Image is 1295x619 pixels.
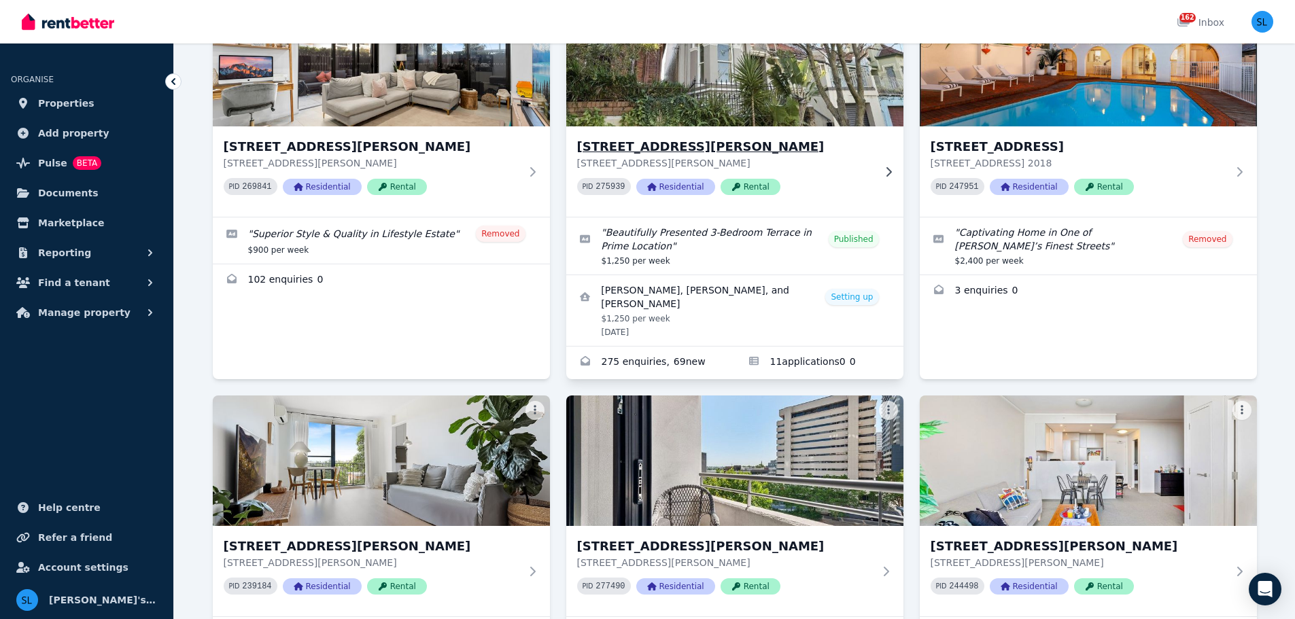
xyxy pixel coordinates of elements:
span: Marketplace [38,215,104,231]
h3: [STREET_ADDRESS] [931,137,1227,156]
small: PID [583,183,593,190]
span: ORGANISE [11,75,54,84]
span: Rental [721,179,780,195]
span: Properties [38,95,94,111]
code: 269841 [242,182,271,192]
a: Enquiries for 38 Trevilyan Avenue, Rosebery [920,275,1257,308]
p: [STREET_ADDRESS][PERSON_NAME] [931,556,1227,569]
a: PulseBETA [11,149,162,177]
a: Properties [11,90,162,117]
a: Edit listing: Captivating Home in One of Rosebery’s Finest Streets [920,217,1257,275]
small: PID [936,183,947,190]
span: Account settings [38,559,128,576]
div: Open Intercom Messenger [1249,573,1281,605]
code: 244498 [949,582,978,591]
img: 314/1 Sergeants Lane, St Leonards [566,395,903,526]
button: More options [1232,401,1251,420]
code: 247951 [949,182,978,192]
small: PID [229,183,240,190]
h3: [STREET_ADDRESS][PERSON_NAME] [577,137,874,156]
a: 601/1 Bruce Bennetts Place, Maroubra[STREET_ADDRESS][PERSON_NAME][STREET_ADDRESS][PERSON_NAME]PID... [920,395,1257,616]
a: Edit listing: Superior Style & Quality in Lifestyle Estate [213,217,550,264]
span: Residential [283,578,362,595]
h3: [STREET_ADDRESS][PERSON_NAME] [931,537,1227,556]
span: Rental [1074,578,1134,595]
span: Refer a friend [38,529,112,546]
a: Refer a friend [11,524,162,551]
a: Enquiries for 32 Birrell Street, Bondi Junction [566,347,735,379]
span: Help centre [38,499,101,516]
span: Residential [990,578,1069,595]
a: Help centre [11,494,162,521]
span: Residential [990,179,1069,195]
h3: [STREET_ADDRESS][PERSON_NAME] [224,137,520,156]
span: Residential [636,578,715,595]
span: Manage property [38,304,131,321]
a: View details for Chloe Kearney, Mollie Ormond, and Laura Cashman [566,275,903,346]
small: PID [583,582,593,590]
span: Pulse [38,155,67,171]
img: Sydney Sotheby's LNS [16,589,38,611]
button: More options [525,401,545,420]
button: Find a tenant [11,269,162,296]
a: Documents [11,179,162,207]
p: [STREET_ADDRESS][PERSON_NAME] [224,556,520,569]
button: Manage property [11,299,162,326]
small: PID [936,582,947,590]
h3: [STREET_ADDRESS][PERSON_NAME] [224,537,520,556]
span: Reporting [38,245,91,261]
div: Inbox [1177,16,1224,29]
img: RentBetter [22,12,114,32]
code: 277490 [595,582,625,591]
a: 49/7-9 Gilbert Street, Dover Heights[STREET_ADDRESS][PERSON_NAME][STREET_ADDRESS][PERSON_NAME]PID... [213,395,550,616]
h3: [STREET_ADDRESS][PERSON_NAME] [577,537,874,556]
span: Residential [283,179,362,195]
a: Add property [11,120,162,147]
a: Edit listing: Beautifully Presented 3-Bedroom Terrace in Prime Location [566,217,903,275]
code: 239184 [242,582,271,591]
span: Residential [636,179,715,195]
button: Reporting [11,239,162,266]
p: [STREET_ADDRESS][PERSON_NAME] [577,556,874,569]
img: Sydney Sotheby's LNS [1251,11,1273,33]
span: [PERSON_NAME]'s LNS [49,592,157,608]
a: Account settings [11,554,162,581]
p: [STREET_ADDRESS][PERSON_NAME] [577,156,874,170]
code: 275939 [595,182,625,192]
span: Rental [721,578,780,595]
span: Rental [367,578,427,595]
p: [STREET_ADDRESS][PERSON_NAME] [224,156,520,170]
a: Marketplace [11,209,162,236]
span: Rental [1074,179,1134,195]
span: Add property [38,125,109,141]
a: Enquiries for 13/3 Finch Drive, Eastgardens [213,264,550,297]
p: [STREET_ADDRESS] 2018 [931,156,1227,170]
img: 601/1 Bruce Bennetts Place, Maroubra [920,395,1257,526]
button: More options [879,401,898,420]
a: 314/1 Sergeants Lane, St Leonards[STREET_ADDRESS][PERSON_NAME][STREET_ADDRESS][PERSON_NAME]PID 27... [566,395,903,616]
span: BETA [73,156,101,170]
span: Find a tenant [38,275,110,291]
span: Rental [367,179,427,195]
span: 162 [1179,13,1196,22]
a: Applications for 32 Birrell Street, Bondi Junction [735,347,903,379]
span: Documents [38,185,99,201]
small: PID [229,582,240,590]
img: 49/7-9 Gilbert Street, Dover Heights [213,395,550,526]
